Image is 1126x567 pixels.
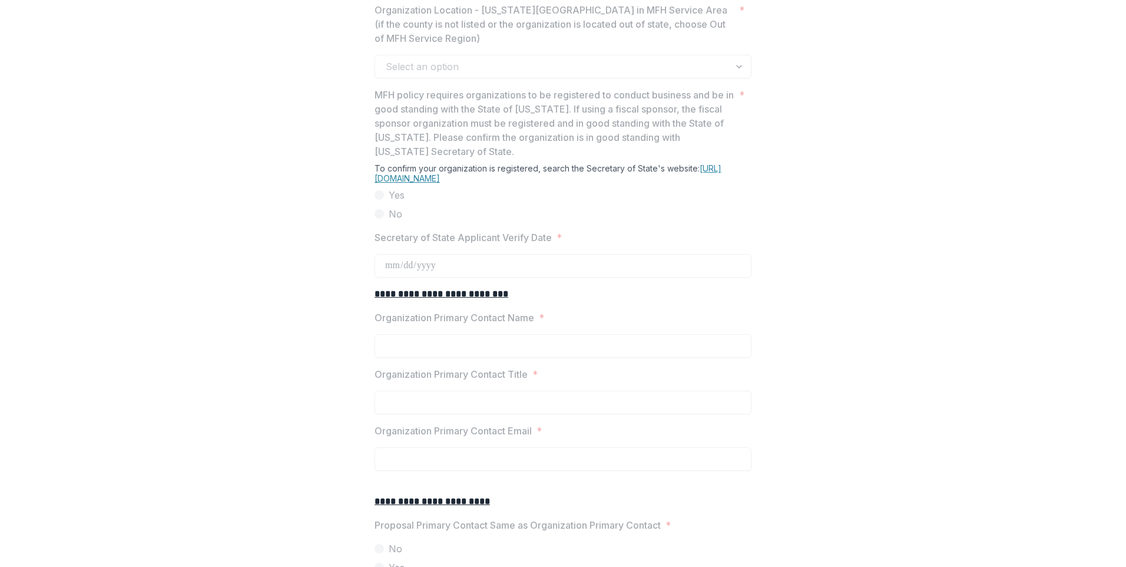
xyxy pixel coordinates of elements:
[375,88,734,159] p: MFH policy requires organizations to be registered to conduct business and be in good standing wi...
[389,542,402,556] span: No
[375,3,734,45] p: Organization Location - [US_STATE][GEOGRAPHIC_DATA] in MFH Service Area (if the county is not lis...
[375,163,721,183] a: [URL][DOMAIN_NAME]
[375,367,528,381] p: Organization Primary Contact Title
[375,518,661,532] p: Proposal Primary Contact Same as Organization Primary Contact
[375,163,751,188] div: To confirm your organization is registered, search the Secretary of State's website:
[375,311,534,325] p: Organization Primary Contact Name
[375,230,552,245] p: Secretary of State Applicant Verify Date
[375,424,532,438] p: Organization Primary Contact Email
[389,207,402,221] span: No
[389,188,405,202] span: Yes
